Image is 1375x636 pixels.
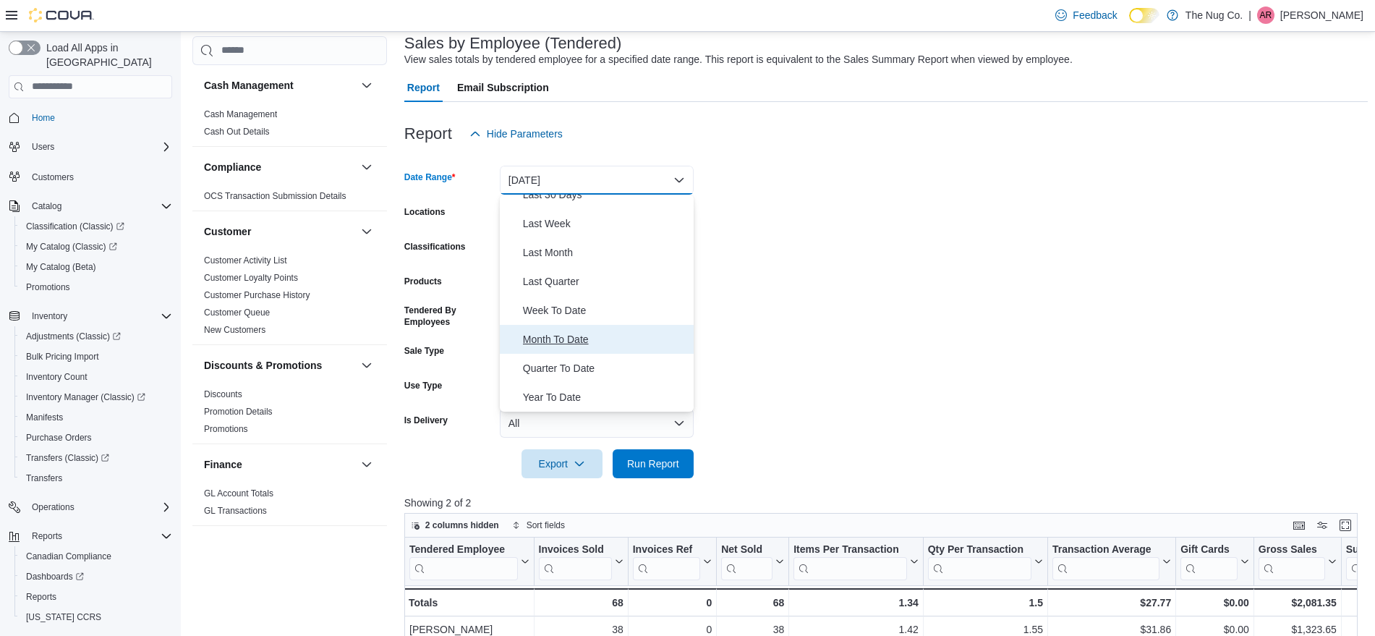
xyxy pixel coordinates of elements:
[32,310,67,322] span: Inventory
[1280,7,1363,24] p: [PERSON_NAME]
[358,538,375,555] button: Inventory
[20,429,172,446] span: Purchase Orders
[26,281,70,293] span: Promotions
[927,543,1042,580] button: Qty Per Transaction
[204,273,298,283] a: Customer Loyalty Points
[192,252,387,344] div: Customer
[793,594,919,611] div: 1.34
[26,527,68,545] button: Reports
[14,367,178,387] button: Inventory Count
[20,449,115,467] a: Transfers (Classic)
[20,588,172,606] span: Reports
[523,244,688,261] span: Last Month
[20,218,130,235] a: Classification (Classic)
[500,195,694,412] div: Select listbox
[20,218,172,235] span: Classification (Classic)
[26,198,172,215] span: Catalog
[14,607,178,627] button: [US_STATE] CCRS
[26,499,80,516] button: Operations
[3,526,178,546] button: Reports
[1314,517,1331,534] button: Display options
[20,548,117,565] a: Canadian Compliance
[204,389,242,400] span: Discounts
[404,125,452,143] h3: Report
[538,543,623,580] button: Invoices Sold
[1050,1,1123,30] a: Feedback
[26,412,63,423] span: Manifests
[409,594,529,611] div: Totals
[613,449,694,478] button: Run Report
[14,407,178,428] button: Manifests
[204,358,355,373] button: Discounts & Promotions
[204,488,273,499] a: GL Account Totals
[192,386,387,444] div: Discounts & Promotions
[633,594,712,611] div: 0
[204,423,248,435] span: Promotions
[204,457,242,472] h3: Finance
[1180,543,1238,580] div: Gift Card Sales
[204,160,355,174] button: Compliance
[20,470,172,487] span: Transfers
[204,109,277,119] a: Cash Management
[26,472,62,484] span: Transfers
[1180,543,1238,557] div: Gift Cards
[32,200,61,212] span: Catalog
[204,539,250,554] h3: Inventory
[14,326,178,347] a: Adjustments (Classic)
[404,35,622,52] h3: Sales by Employee (Tendered)
[3,137,178,157] button: Users
[192,187,387,211] div: Compliance
[14,216,178,237] a: Classification (Classic)
[404,171,456,183] label: Date Range
[20,409,69,426] a: Manifests
[404,206,446,218] label: Locations
[26,571,84,582] span: Dashboards
[26,391,145,403] span: Inventory Manager (Classic)
[204,307,270,318] span: Customer Queue
[1052,594,1171,611] div: $27.77
[204,389,242,399] a: Discounts
[14,387,178,407] a: Inventory Manager (Classic)
[3,107,178,128] button: Home
[1290,517,1308,534] button: Keyboard shortcuts
[3,166,178,187] button: Customers
[20,568,90,585] a: Dashboards
[1052,543,1159,580] div: Transaction Average
[523,360,688,377] span: Quarter To Date
[523,273,688,290] span: Last Quarter
[204,325,265,335] a: New Customers
[20,470,68,487] a: Transfers
[26,138,60,156] button: Users
[26,551,111,562] span: Canadian Compliance
[627,457,679,471] span: Run Report
[32,112,55,124] span: Home
[522,449,603,478] button: Export
[793,543,907,580] div: Items Per Transaction
[20,389,151,406] a: Inventory Manager (Classic)
[633,543,700,557] div: Invoices Ref
[633,543,700,580] div: Invoices Ref
[927,543,1031,580] div: Qty Per Transaction
[358,223,375,240] button: Customer
[26,169,80,186] a: Customers
[26,241,117,253] span: My Catalog (Classic)
[204,358,322,373] h3: Discounts & Promotions
[404,345,444,357] label: Sale Type
[405,517,505,534] button: 2 columns hidden
[927,543,1031,557] div: Qty Per Transaction
[204,488,273,499] span: GL Account Totals
[26,499,172,516] span: Operations
[1259,543,1337,580] button: Gross Sales
[20,368,172,386] span: Inventory Count
[20,238,123,255] a: My Catalog (Classic)
[793,543,919,580] button: Items Per Transaction
[26,109,172,127] span: Home
[409,543,529,580] button: Tendered Employee
[633,543,712,580] button: Invoices Ref
[26,167,172,185] span: Customers
[204,78,355,93] button: Cash Management
[29,8,94,22] img: Cova
[204,457,355,472] button: Finance
[538,543,611,557] div: Invoices Sold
